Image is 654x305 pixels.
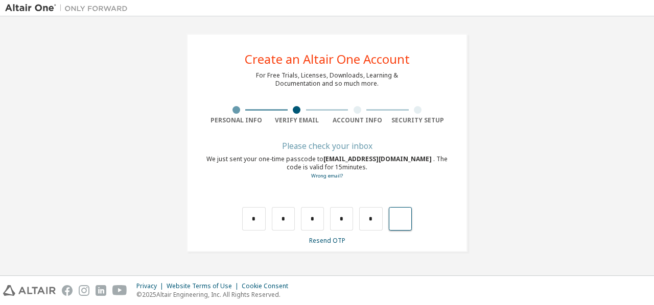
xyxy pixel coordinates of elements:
div: We just sent your one-time passcode to . The code is valid for 15 minutes. [206,155,448,180]
img: youtube.svg [112,285,127,296]
div: Create an Altair One Account [245,53,410,65]
div: Security Setup [388,116,449,124]
div: Privacy [136,282,167,290]
div: For Free Trials, Licenses, Downloads, Learning & Documentation and so much more. [256,71,398,88]
div: Please check your inbox [206,143,448,149]
p: © 2025 Altair Engineering, Inc. All Rights Reserved. [136,290,294,299]
a: Go back to the registration form [311,172,343,179]
img: instagram.svg [79,285,89,296]
span: [EMAIL_ADDRESS][DOMAIN_NAME] [323,155,433,163]
div: Verify Email [267,116,328,124]
div: Personal Info [206,116,267,124]
a: Resend OTP [309,236,345,245]
div: Cookie Consent [242,282,294,290]
img: Altair One [5,3,133,13]
div: Account Info [327,116,388,124]
img: facebook.svg [62,285,73,296]
img: altair_logo.svg [3,285,56,296]
div: Website Terms of Use [167,282,242,290]
img: linkedin.svg [96,285,106,296]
